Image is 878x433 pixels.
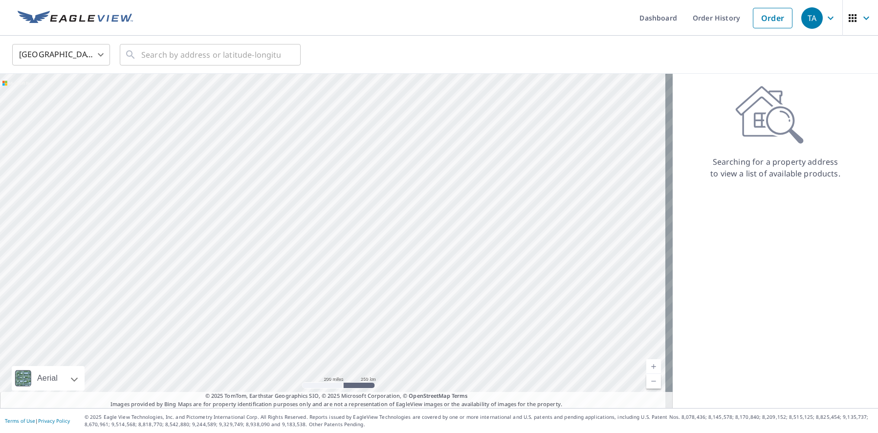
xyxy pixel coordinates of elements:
[5,418,70,424] p: |
[12,366,85,390] div: Aerial
[85,413,873,428] p: © 2025 Eagle View Technologies, Inc. and Pictometry International Corp. All Rights Reserved. Repo...
[801,7,823,29] div: TA
[646,359,661,374] a: Current Level 5, Zoom In
[12,41,110,68] div: [GEOGRAPHIC_DATA]
[18,11,133,25] img: EV Logo
[205,392,468,400] span: © 2025 TomTom, Earthstar Geographics SIO, © 2025 Microsoft Corporation, ©
[753,8,792,28] a: Order
[710,156,841,179] p: Searching for a property address to view a list of available products.
[5,417,35,424] a: Terms of Use
[38,417,70,424] a: Privacy Policy
[646,374,661,389] a: Current Level 5, Zoom Out
[409,392,450,399] a: OpenStreetMap
[452,392,468,399] a: Terms
[141,41,281,68] input: Search by address or latitude-longitude
[34,366,61,390] div: Aerial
